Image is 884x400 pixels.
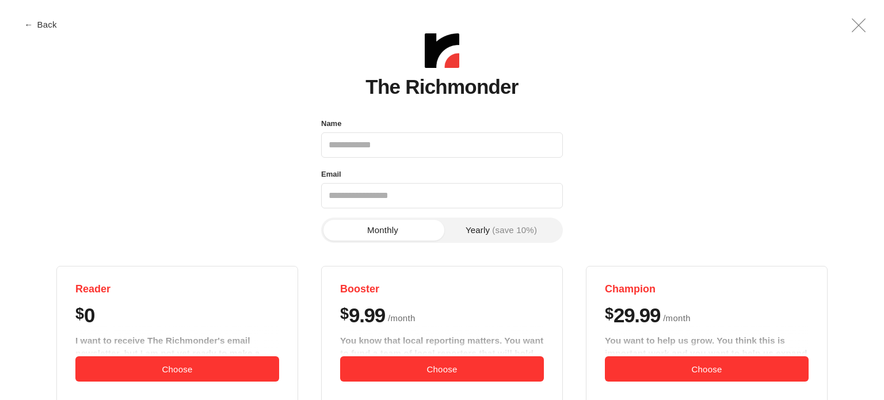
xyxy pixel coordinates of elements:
[75,283,279,296] h4: Reader
[442,220,561,241] button: Yearly(save 10%)
[614,305,660,325] span: 29.99
[323,220,442,241] button: Monthly
[84,305,94,325] span: 0
[388,311,416,325] span: / month
[349,305,385,325] span: 9.99
[605,305,614,323] span: $
[18,20,64,29] button: ← Back
[321,183,563,208] input: Email
[605,356,809,382] button: Choose
[340,356,544,382] button: Choose
[492,226,537,234] span: (save 10%)
[425,33,459,68] img: The Richmonder
[75,356,279,382] button: Choose
[321,116,341,131] label: Name
[24,20,33,29] span: ←
[321,167,341,182] label: Email
[365,76,518,98] h1: The Richmonder
[321,132,563,158] input: Name
[663,311,691,325] span: / month
[340,283,544,296] h4: Booster
[340,305,349,323] span: $
[75,305,84,323] span: $
[605,283,809,296] h4: Champion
